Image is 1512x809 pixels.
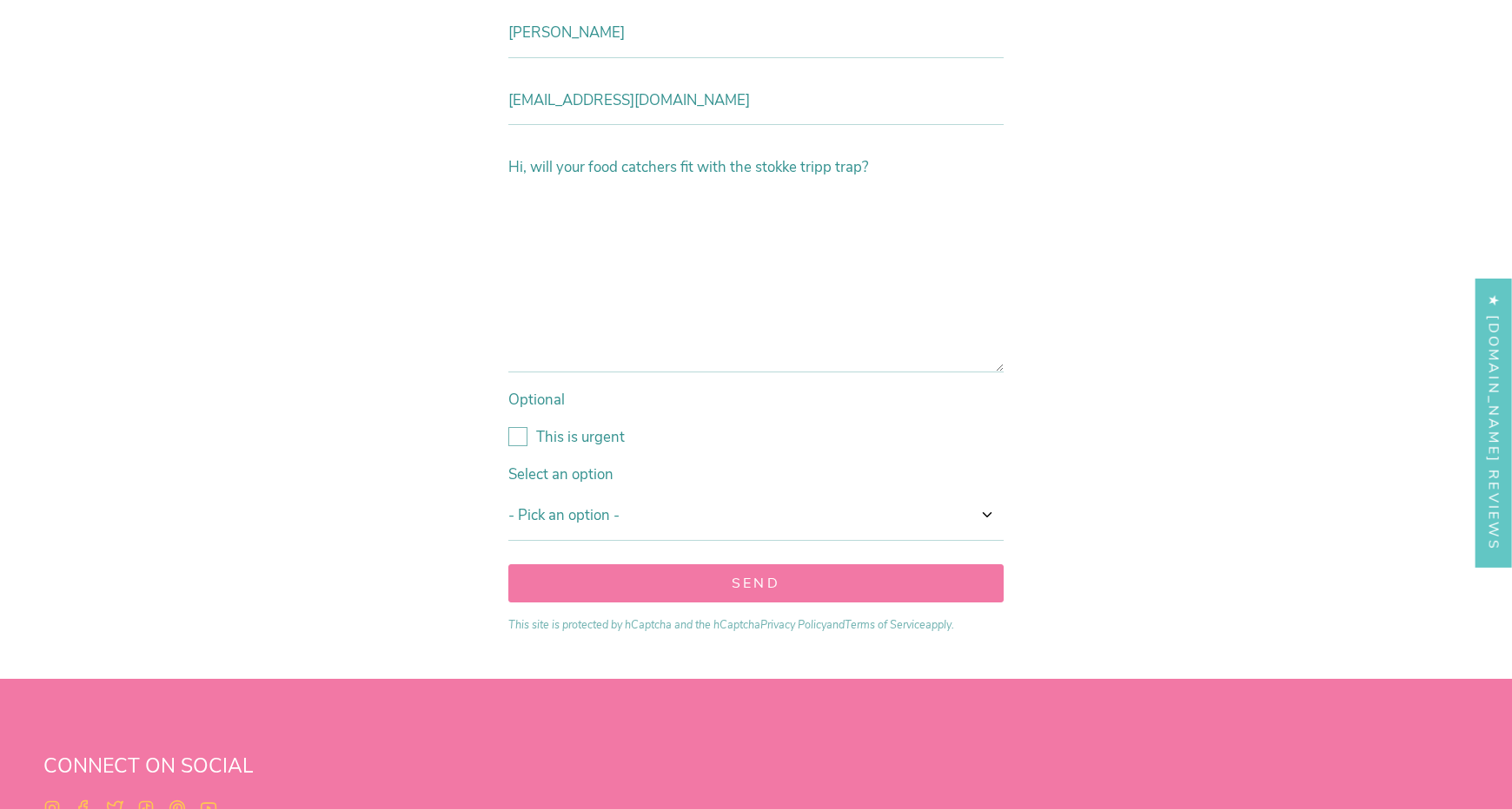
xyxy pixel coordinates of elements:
[508,427,1004,447] label: This is urgent
[508,464,1004,484] label: Select an option
[508,76,1004,126] input: Email
[508,390,1004,410] p: Optional
[508,8,1004,58] input: Full Name
[43,754,1469,787] h2: CONNECT ON SOCIAL
[1476,279,1512,568] div: Click to open Judge.me floating reviews tab
[508,564,1004,602] button: Send
[508,620,1004,631] p: This site is protected by hCaptcha and the hCaptcha and apply.
[845,617,925,632] a: Terms of Service
[760,617,826,632] a: Privacy Policy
